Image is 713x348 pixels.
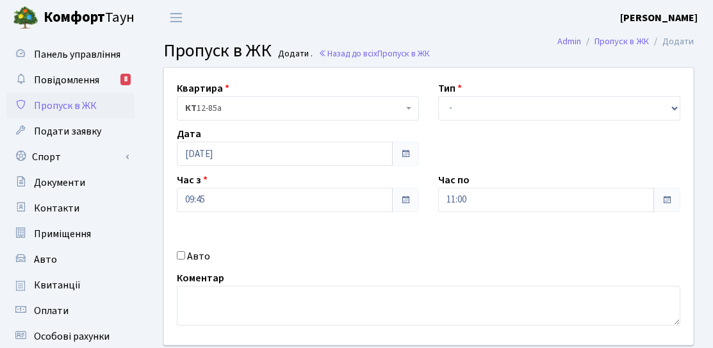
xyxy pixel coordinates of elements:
[177,172,208,188] label: Час з
[275,49,313,60] small: Додати .
[13,5,38,31] img: logo.png
[557,35,581,48] a: Admin
[6,298,135,324] a: Оплати
[6,221,135,247] a: Приміщення
[318,47,430,60] a: Назад до всіхПропуск в ЖК
[34,304,69,318] span: Оплати
[163,38,272,63] span: Пропуск в ЖК
[6,93,135,119] a: Пропуск в ЖК
[185,102,403,115] span: <b>КТ</b>&nbsp;&nbsp;&nbsp;&nbsp;12-85а
[177,96,419,120] span: <b>КТ</b>&nbsp;&nbsp;&nbsp;&nbsp;12-85а
[160,7,192,28] button: Переключити навігацію
[187,249,210,264] label: Авто
[6,195,135,221] a: Контакти
[34,99,97,113] span: Пропуск в ЖК
[34,329,110,344] span: Особові рахунки
[34,253,57,267] span: Авто
[34,227,91,241] span: Приміщення
[594,35,649,48] a: Пропуск в ЖК
[6,119,135,144] a: Подати заявку
[185,102,197,115] b: КТ
[6,170,135,195] a: Документи
[6,272,135,298] a: Квитанції
[438,81,462,96] label: Тип
[438,172,470,188] label: Час по
[177,270,224,286] label: Коментар
[377,47,430,60] span: Пропуск в ЖК
[538,28,713,55] nav: breadcrumb
[34,201,79,215] span: Контакти
[177,126,201,142] label: Дата
[620,11,698,25] b: [PERSON_NAME]
[44,7,135,29] span: Таун
[34,73,99,87] span: Повідомлення
[6,247,135,272] a: Авто
[44,7,105,28] b: Комфорт
[34,278,81,292] span: Квитанції
[34,124,101,138] span: Подати заявку
[620,10,698,26] a: [PERSON_NAME]
[34,47,120,62] span: Панель управління
[177,81,229,96] label: Квартира
[649,35,694,49] li: Додати
[6,42,135,67] a: Панель управління
[34,176,85,190] span: Документи
[6,144,135,170] a: Спорт
[6,67,135,93] a: Повідомлення8
[120,74,131,85] div: 8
